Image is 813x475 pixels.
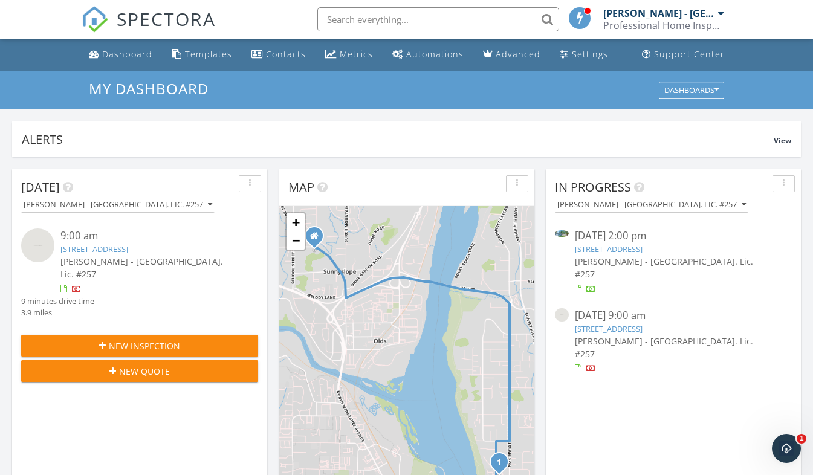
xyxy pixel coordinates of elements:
a: Templates [167,44,237,66]
a: [STREET_ADDRESS] [575,244,643,254]
span: [PERSON_NAME] - [GEOGRAPHIC_DATA]. Lic. #257 [575,256,753,280]
a: Contacts [247,44,311,66]
a: [STREET_ADDRESS] [575,323,643,334]
button: [PERSON_NAME] - [GEOGRAPHIC_DATA]. Lic. #257 [555,197,748,213]
span: [PERSON_NAME] - [GEOGRAPHIC_DATA]. Lic. #257 [60,256,223,280]
div: [PERSON_NAME] - [GEOGRAPHIC_DATA]. Lic. #257 [557,201,746,209]
div: Settings [572,48,608,60]
div: Professional Home Inspections [603,19,724,31]
a: Dashboard [84,44,157,66]
a: Advanced [478,44,545,66]
span: In Progress [555,179,631,195]
span: 1 [797,434,806,444]
div: 3.9 miles [21,307,94,318]
div: [DATE] 9:00 am [575,308,773,323]
a: [STREET_ADDRESS] [60,244,128,254]
button: [PERSON_NAME] - [GEOGRAPHIC_DATA]. Lic. #257 [21,197,215,213]
div: 236 NW Chinook Wy, East Wenatchee, WA 98802 [499,462,507,469]
div: 315 Easy St, Wenatchee, WA WA 98807 [314,236,322,243]
img: streetview [555,308,569,322]
div: Alerts [22,131,774,147]
span: Map [288,179,314,195]
div: 9 minutes drive time [21,296,94,307]
div: [PERSON_NAME] - [GEOGRAPHIC_DATA]. Lic. #257 [603,7,715,19]
a: Metrics [320,44,378,66]
div: Contacts [266,48,306,60]
div: Automations [406,48,464,60]
img: 9553886%2Fcover_photos%2FFCmLB9Yvsrgbmk0aWUJX%2Fsmall.jpeg [555,230,569,237]
input: Search everything... [317,7,559,31]
button: New Quote [21,360,258,382]
a: [DATE] 2:00 pm [STREET_ADDRESS] [PERSON_NAME] - [GEOGRAPHIC_DATA]. Lic. #257 [555,228,792,296]
a: [DATE] 9:00 am [STREET_ADDRESS] [PERSON_NAME] - [GEOGRAPHIC_DATA]. Lic. #257 [555,308,792,375]
i: 1 [497,459,502,467]
div: [PERSON_NAME] - [GEOGRAPHIC_DATA]. Lic. #257 [24,201,212,209]
div: Templates [185,48,232,60]
a: Zoom in [287,213,305,231]
a: Zoom out [287,231,305,250]
span: SPECTORA [117,6,216,31]
a: Settings [555,44,613,66]
span: My Dashboard [89,79,209,99]
span: View [774,135,791,146]
span: [DATE] [21,179,60,195]
span: New Quote [119,365,170,378]
div: Dashboards [664,86,719,94]
a: Automations (Basic) [387,44,468,66]
div: 9:00 am [60,228,238,244]
div: Support Center [654,48,725,60]
div: Metrics [340,48,373,60]
a: SPECTORA [82,16,216,42]
img: streetview [21,228,54,262]
div: Dashboard [102,48,152,60]
a: Support Center [637,44,730,66]
span: New Inspection [109,340,180,352]
a: 9:00 am [STREET_ADDRESS] [PERSON_NAME] - [GEOGRAPHIC_DATA]. Lic. #257 9 minutes drive time 3.9 miles [21,228,258,318]
div: Advanced [496,48,540,60]
div: [DATE] 2:00 pm [575,228,773,244]
button: Dashboards [659,82,724,99]
button: New Inspection [21,335,258,357]
iframe: Intercom live chat [772,434,801,463]
span: [PERSON_NAME] - [GEOGRAPHIC_DATA]. Lic. #257 [575,335,753,360]
img: The Best Home Inspection Software - Spectora [82,6,108,33]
